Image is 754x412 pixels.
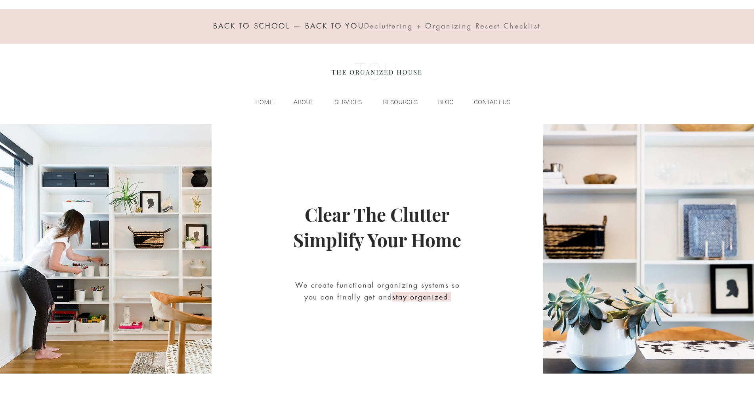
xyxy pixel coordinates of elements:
[392,292,448,301] span: stay organized
[364,23,540,30] a: Decluttering + Organizing Resest Checklist
[366,96,422,108] a: RESOURCES
[458,96,514,108] a: CONTACT US
[239,96,277,108] a: HOME
[277,96,317,108] a: ABOUT
[434,96,458,108] p: BLOG
[328,56,425,88] img: the organized house
[422,96,458,108] a: BLOG
[213,21,364,31] span: BACK TO SCHOOL — BACK TO YOU
[379,96,422,108] p: RESOURCES
[330,96,366,108] p: SERVICES
[290,96,317,108] p: ABOUT
[364,21,540,31] span: Decluttering + Organizing Resest Checklist
[470,96,514,108] p: CONTACT US
[251,96,277,108] p: HOME
[448,292,451,301] span: .
[317,96,366,108] a: SERVICES
[295,280,460,301] span: We create functional organizing systems so you can finally get and
[293,202,461,252] span: Clear The Clutter Simplify Your Home
[239,96,514,108] nav: Site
